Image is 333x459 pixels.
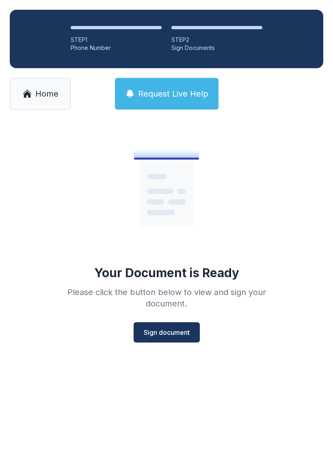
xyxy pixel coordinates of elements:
span: Home [35,88,58,99]
div: Your Document is Ready [94,265,239,280]
span: Sign document [144,328,190,337]
div: Phone Number [71,44,162,52]
span: Request Live Help [138,88,208,99]
div: Sign Documents [171,44,262,52]
div: STEP 2 [171,36,262,44]
div: Please click the button below to view and sign your document. [50,287,283,309]
div: STEP 1 [71,36,162,44]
